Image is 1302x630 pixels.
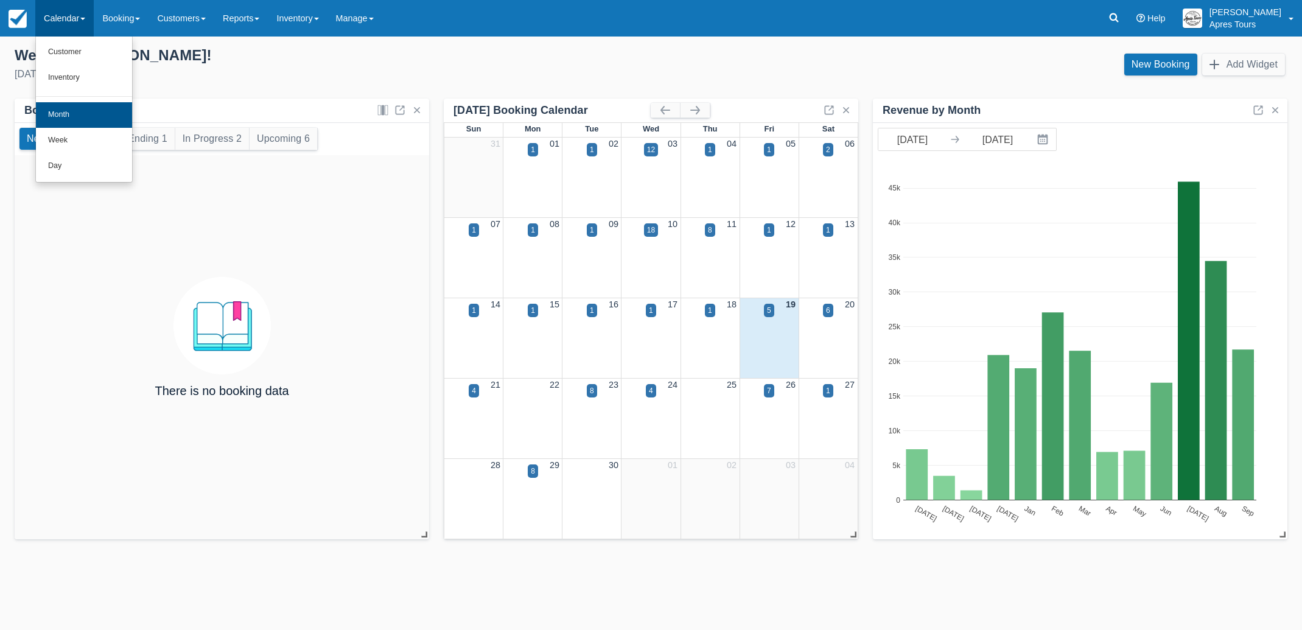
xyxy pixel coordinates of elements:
[668,219,677,229] a: 10
[585,124,598,133] span: Tue
[609,139,618,149] a: 02
[15,67,642,82] div: [DATE]
[1209,6,1281,18] p: [PERSON_NAME]
[36,153,132,179] a: Day
[609,299,618,309] a: 16
[36,65,132,91] a: Inventory
[1032,128,1056,150] button: Interact with the calendar and add the check-in date for your trip.
[883,103,981,117] div: Revenue by Month
[1183,9,1202,28] img: A1
[155,384,289,397] h4: There is no booking data
[826,305,830,316] div: 6
[19,128,62,150] button: New 0
[531,466,535,477] div: 8
[668,139,677,149] a: 03
[590,305,594,316] div: 1
[472,305,476,316] div: 1
[878,128,947,150] input: Start Date
[649,385,653,396] div: 4
[35,37,133,183] ul: Calendar
[609,219,618,229] a: 09
[1147,13,1166,23] span: Help
[531,225,535,236] div: 1
[531,144,535,155] div: 1
[491,460,500,470] a: 28
[764,124,774,133] span: Fri
[550,139,559,149] a: 01
[727,380,737,390] a: 25
[1202,54,1285,75] button: Add Widget
[491,219,500,229] a: 07
[727,219,737,229] a: 11
[767,305,771,316] div: 5
[845,219,855,229] a: 13
[786,219,796,229] a: 12
[668,460,677,470] a: 01
[708,144,712,155] div: 1
[36,40,132,65] a: Customer
[767,385,771,396] div: 7
[590,225,594,236] div: 1
[491,380,500,390] a: 21
[822,124,835,133] span: Sat
[826,385,830,396] div: 1
[472,385,476,396] div: 4
[550,219,559,229] a: 08
[668,380,677,390] a: 24
[550,299,559,309] a: 15
[786,299,796,309] a: 19
[36,128,132,153] a: Week
[727,460,737,470] a: 02
[525,124,541,133] span: Mon
[175,128,249,150] button: In Progress 2
[845,139,855,149] a: 06
[590,385,594,396] div: 8
[1124,54,1197,75] a: New Booking
[173,277,271,374] img: booking.png
[472,225,476,236] div: 1
[466,124,481,133] span: Sun
[964,128,1032,150] input: End Date
[550,380,559,390] a: 22
[550,460,559,470] a: 29
[845,299,855,309] a: 20
[491,139,500,149] a: 31
[845,380,855,390] a: 27
[609,380,618,390] a: 23
[590,144,594,155] div: 1
[36,102,132,128] a: Month
[727,139,737,149] a: 04
[649,305,653,316] div: 1
[531,305,535,316] div: 1
[647,144,655,155] div: 12
[786,139,796,149] a: 05
[15,46,642,65] div: Welcome , [PERSON_NAME] !
[121,128,174,150] button: Ending 1
[727,299,737,309] a: 18
[826,144,830,155] div: 2
[1136,14,1145,23] i: Help
[767,144,771,155] div: 1
[1209,18,1281,30] p: Apres Tours
[708,225,712,236] div: 8
[643,124,659,133] span: Wed
[826,225,830,236] div: 1
[708,305,712,316] div: 1
[491,299,500,309] a: 14
[668,299,677,309] a: 17
[9,10,27,28] img: checkfront-main-nav-mini-logo.png
[845,460,855,470] a: 04
[786,460,796,470] a: 03
[609,460,618,470] a: 30
[24,103,127,117] div: Bookings by Month
[250,128,317,150] button: Upcoming 6
[647,225,655,236] div: 18
[453,103,651,117] div: [DATE] Booking Calendar
[703,124,718,133] span: Thu
[767,225,771,236] div: 1
[786,380,796,390] a: 26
